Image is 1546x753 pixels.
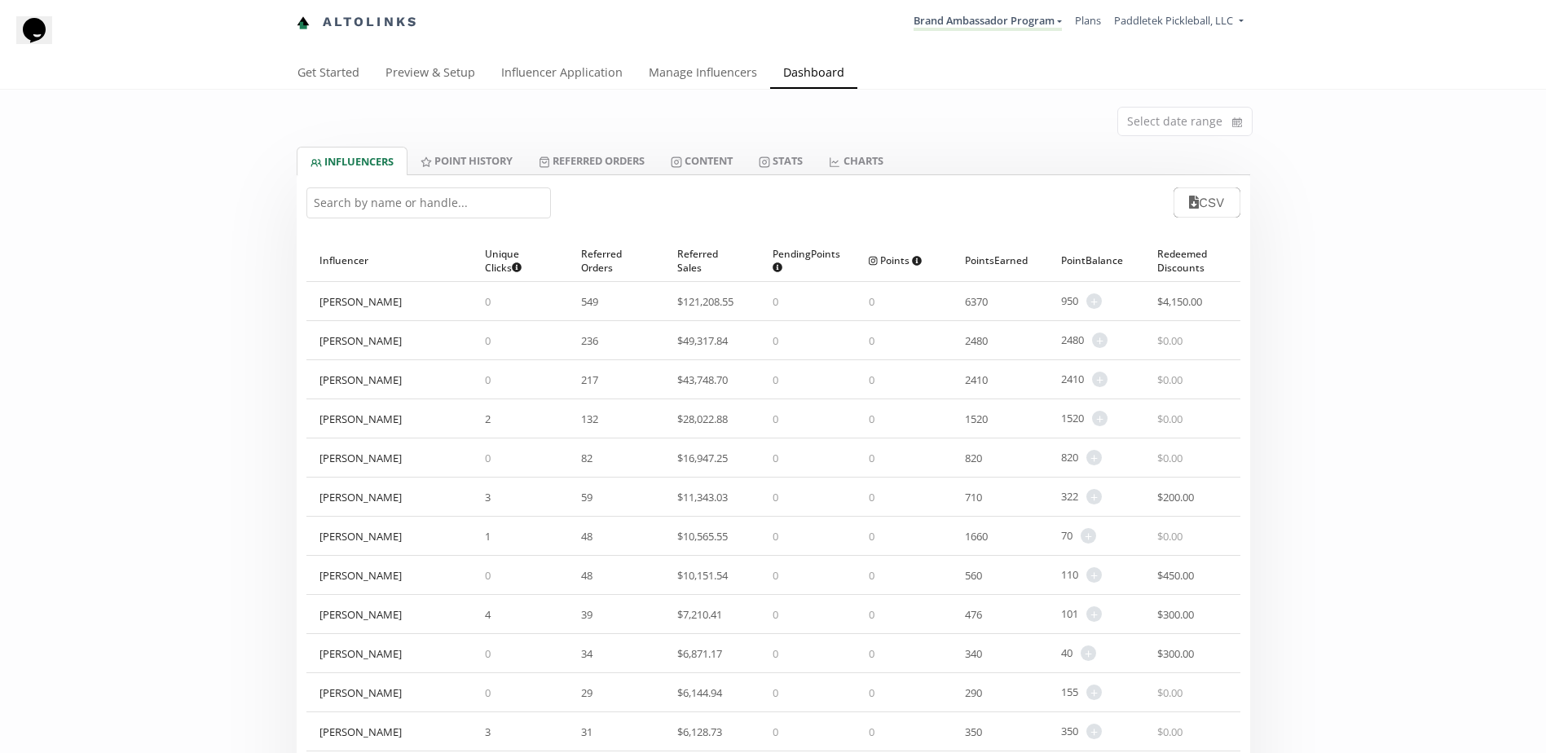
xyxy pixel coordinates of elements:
span: 0 [869,568,874,583]
div: [PERSON_NAME] [319,490,402,504]
span: 0 [773,490,778,504]
span: $ 0.00 [1157,451,1183,465]
a: Plans [1075,13,1101,28]
span: + [1086,606,1102,622]
span: 0 [485,685,491,700]
span: + [1092,332,1108,348]
span: $ 6,871.17 [677,646,722,661]
span: + [1086,567,1102,583]
span: 4 [485,607,491,622]
span: $ 16,947.25 [677,451,728,465]
span: $ 121,208.55 [677,294,733,309]
div: Influencer [319,240,460,281]
span: 476 [965,607,982,622]
span: $ 10,151.54 [677,568,728,583]
span: 0 [869,490,874,504]
span: 0 [773,685,778,700]
span: $ 7,210.41 [677,607,722,622]
span: $ 6,128.73 [677,724,722,739]
span: $ 0.00 [1157,412,1183,426]
div: [PERSON_NAME] [319,685,402,700]
span: 0 [869,294,874,309]
a: Point HISTORY [407,147,526,174]
img: favicon-32x32.png [297,16,310,29]
span: 0 [773,372,778,387]
span: + [1086,293,1102,309]
div: [PERSON_NAME] [319,607,402,622]
span: 820 [1061,450,1078,465]
span: $ 300.00 [1157,646,1194,661]
div: Referred Orders [581,240,651,281]
span: 350 [1061,724,1078,739]
a: Altolinks [297,9,419,36]
a: CHARTS [816,147,896,174]
span: 549 [581,294,598,309]
span: 0 [869,724,874,739]
span: 82 [581,451,592,465]
span: 2480 [965,333,988,348]
span: 710 [965,490,982,504]
span: 236 [581,333,598,348]
span: + [1092,372,1108,387]
a: Manage Influencers [636,58,770,90]
span: $ 11,343.03 [677,490,728,504]
span: 0 [485,568,491,583]
span: 0 [485,372,491,387]
a: Brand Ambassador Program [914,13,1062,31]
span: $ 6,144.94 [677,685,722,700]
span: 0 [773,333,778,348]
div: [PERSON_NAME] [319,646,402,661]
span: 6370 [965,294,988,309]
span: 110 [1061,567,1078,583]
span: 59 [581,490,592,504]
div: [PERSON_NAME] [319,294,402,309]
span: 0 [485,451,491,465]
span: 0 [773,451,778,465]
span: 950 [1061,293,1078,309]
span: 0 [773,568,778,583]
span: 1660 [965,529,988,544]
span: $ 450.00 [1157,568,1194,583]
span: + [1086,685,1102,700]
a: Influencer Application [488,58,636,90]
span: $ 0.00 [1157,333,1183,348]
svg: calendar [1232,114,1242,130]
span: 1520 [965,412,988,426]
span: $ 0.00 [1157,724,1183,739]
span: 0 [869,451,874,465]
div: Points Earned [965,240,1035,281]
span: 350 [965,724,982,739]
span: $ 10,565.55 [677,529,728,544]
span: $ 200.00 [1157,490,1194,504]
button: CSV [1174,187,1240,218]
div: [PERSON_NAME] [319,451,402,465]
span: 3 [485,724,491,739]
span: + [1081,528,1096,544]
span: 322 [1061,489,1078,504]
span: 0 [485,646,491,661]
span: 101 [1061,606,1078,622]
span: 29 [581,685,592,700]
span: $ 300.00 [1157,607,1194,622]
span: + [1086,450,1102,465]
div: [PERSON_NAME] [319,724,402,739]
a: Stats [746,147,816,174]
span: 0 [773,529,778,544]
span: 0 [773,412,778,426]
span: 40 [1061,645,1073,661]
div: Point Balance [1061,240,1131,281]
span: + [1092,411,1108,426]
span: + [1086,724,1102,739]
span: 155 [1061,685,1078,700]
span: 34 [581,646,592,661]
span: 0 [869,646,874,661]
span: Pending Points [773,247,840,275]
span: + [1086,489,1102,504]
span: 2410 [1061,372,1084,387]
span: $ 4,150.00 [1157,294,1202,309]
span: 0 [869,529,874,544]
span: + [1081,645,1096,661]
div: [PERSON_NAME] [319,372,402,387]
span: Points [869,253,922,267]
span: 70 [1061,528,1073,544]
